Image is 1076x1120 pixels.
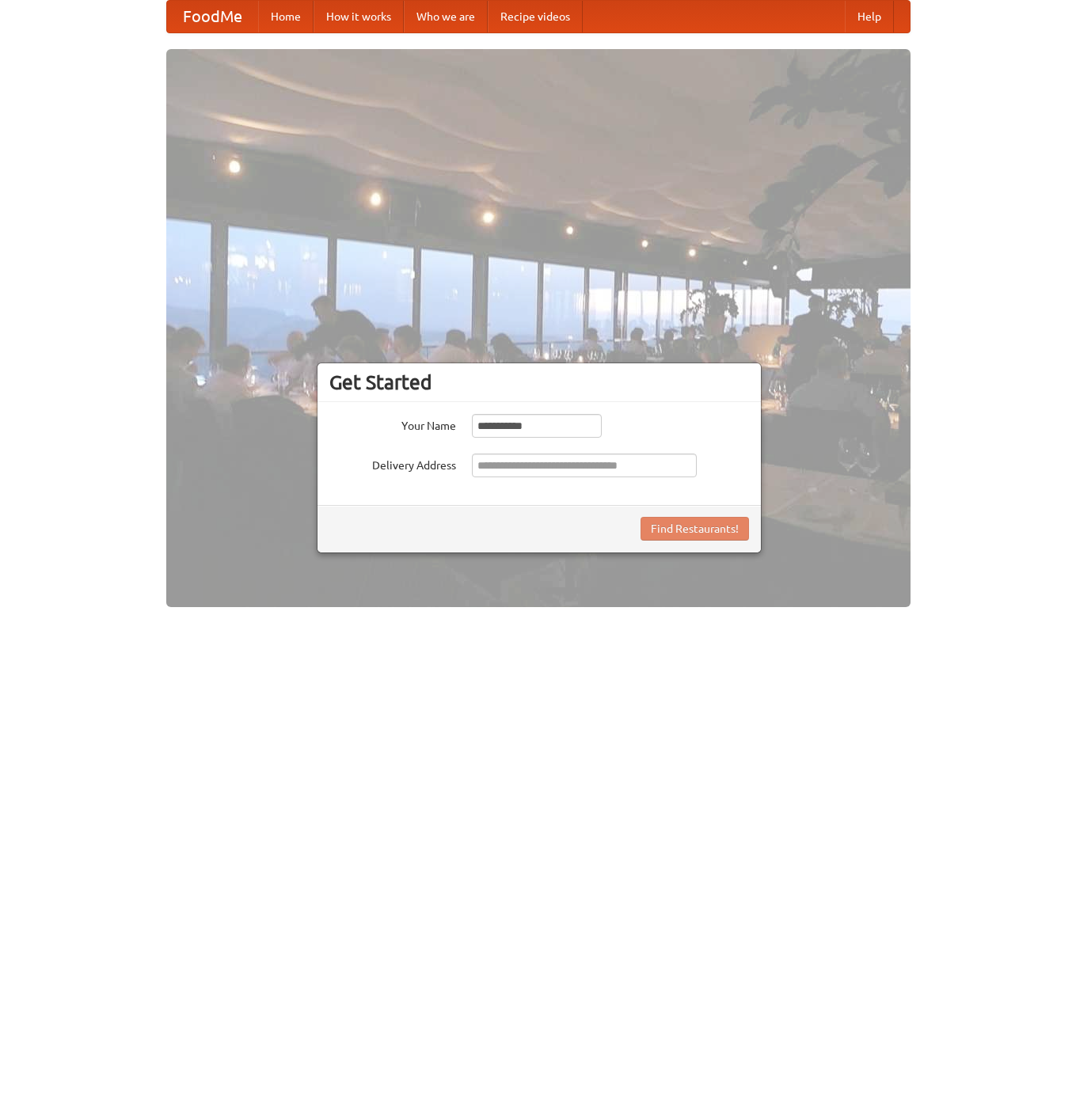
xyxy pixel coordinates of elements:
[314,1,404,32] a: How it works
[329,454,456,473] label: Delivery Address
[329,414,456,434] label: Your Name
[404,1,488,32] a: Who we are
[258,1,314,32] a: Home
[641,517,749,541] button: Find Restaurants!
[329,370,749,394] h3: Get Started
[167,1,258,32] a: FoodMe
[488,1,583,32] a: Recipe videos
[845,1,894,32] a: Help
